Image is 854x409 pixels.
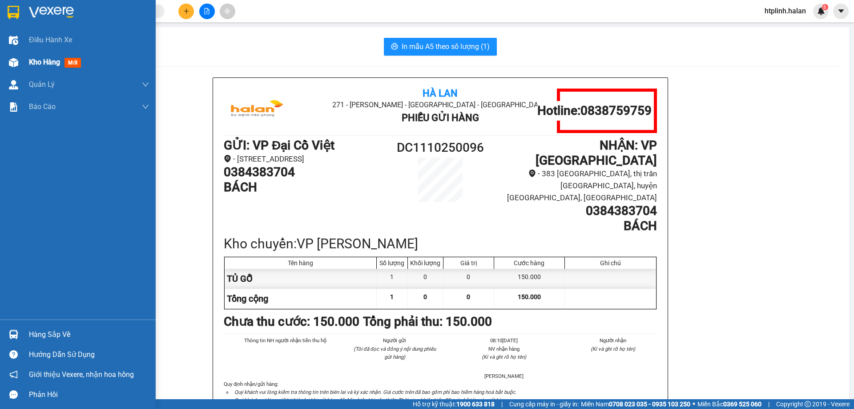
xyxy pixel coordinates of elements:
button: plus [178,4,194,19]
div: Hàng sắp về [29,328,149,341]
div: Khối lượng [410,259,441,267]
span: Miền Nam [581,399,690,409]
b: Chưa thu cước : 150.000 [224,314,359,329]
span: Miền Bắc [697,399,761,409]
img: logo-vxr [8,6,19,19]
b: Hà Lan [423,88,458,99]
span: | [501,399,503,409]
i: (Kí và ghi rõ họ tên) [482,354,526,360]
i: (Tôi đã đọc và đồng ý nội dung phiếu gửi hàng) [354,346,436,360]
li: Người nhận [569,336,657,344]
img: logo.jpg [11,11,78,56]
h1: 0384383704 [495,203,657,219]
li: Thông tin NH người nhận tiền thu hộ [242,336,330,344]
span: Kho hàng [29,58,60,66]
strong: 1900 633 818 [456,401,495,408]
i: Quý khách vui lòng giữ lại biên lai khi gửi hàng để đối chiếu khi cần thiết. Thời gian khiếu kiện... [234,397,508,403]
div: Số lượng [379,259,405,267]
span: printer [391,43,398,51]
button: caret-down [833,4,849,19]
div: Giá trị [446,259,491,267]
h1: 0384383704 [224,165,386,180]
span: aim [224,8,230,14]
div: Hướng dẫn sử dụng [29,348,149,361]
img: logo.jpg [224,89,290,133]
span: 1 [390,293,394,300]
div: 0 [408,269,443,289]
span: plus [183,8,189,14]
span: message [9,390,18,399]
img: warehouse-icon [9,36,18,45]
b: GỬI : VP Đại Cồ Việt [11,61,122,75]
span: environment [528,170,536,177]
li: 08:10[DATE] [460,336,548,344]
span: environment [224,155,231,162]
i: Quý khách vui lòng kiểm tra thông tin trên biên lai và ký xác nhận. Giá cước trên đã bao gồm phí ... [234,389,516,395]
li: - 383 [GEOGRAPHIC_DATA], thị trấn [GEOGRAPHIC_DATA], huyện [GEOGRAPHIC_DATA], [GEOGRAPHIC_DATA] [495,168,657,203]
h1: Hotline: 0838759759 [537,103,652,118]
img: icon-new-feature [817,7,825,15]
div: Tên hàng [227,259,374,267]
span: Hỗ trợ kỹ thuật: [413,399,495,409]
span: question-circle [9,350,18,359]
li: Người gửi [351,336,439,344]
b: Tổng phải thu: 150.000 [363,314,492,329]
div: TỦ GỖ [225,269,377,289]
button: aim [220,4,235,19]
div: Phản hồi [29,388,149,401]
b: NHẬN : VP [GEOGRAPHIC_DATA] [536,138,657,168]
h1: BÁCH [495,219,657,234]
strong: 0369 525 060 [723,401,761,408]
img: warehouse-icon [9,330,18,339]
span: htplinh.halan [757,5,813,16]
span: ⚪️ [693,402,695,406]
strong: 0708 023 035 - 0935 103 250 [609,401,690,408]
div: Kho chuyển: VP [PERSON_NAME] [224,233,657,254]
span: file-add [204,8,210,14]
img: warehouse-icon [9,80,18,89]
b: Phiếu Gửi Hàng [402,112,479,123]
li: [PERSON_NAME] [460,372,548,380]
span: 0 [423,293,427,300]
h1: BÁCH [224,180,386,195]
span: | [768,399,769,409]
span: Quản Lý [29,79,55,90]
span: Cung cấp máy in - giấy in: [509,399,579,409]
h1: DC1110250096 [386,138,495,158]
i: (Kí và ghi rõ họ tên) [591,346,635,352]
span: 150.000 [518,293,541,300]
div: 150.000 [494,269,565,289]
b: GỬI : VP Đại Cồ Việt [224,138,334,153]
span: 0 [467,293,470,300]
span: copyright [805,401,811,407]
span: caret-down [837,7,845,15]
li: NV nhận hàng [460,345,548,353]
div: 1 [377,269,408,289]
span: Điều hành xe [29,34,72,45]
span: Báo cáo [29,101,56,112]
span: In mẫu A5 theo số lượng (1) [402,41,490,52]
sup: 6 [822,4,828,10]
span: notification [9,370,18,379]
img: solution-icon [9,102,18,112]
span: down [142,81,149,88]
button: file-add [199,4,215,19]
span: Giới thiệu Vexere, nhận hoa hồng [29,369,134,380]
li: 271 - [PERSON_NAME] - [GEOGRAPHIC_DATA] - [GEOGRAPHIC_DATA] [296,99,584,110]
li: - [STREET_ADDRESS] [224,153,386,165]
div: Cước hàng [496,259,562,267]
span: down [142,103,149,110]
span: 6 [823,4,826,10]
button: printerIn mẫu A5 theo số lượng (1) [384,38,497,56]
li: 271 - [PERSON_NAME] - [GEOGRAPHIC_DATA] - [GEOGRAPHIC_DATA] [83,22,372,33]
div: Ghi chú [567,259,654,267]
img: warehouse-icon [9,58,18,67]
div: 0 [443,269,494,289]
span: mới [64,58,81,68]
span: Tổng cộng [227,293,268,304]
